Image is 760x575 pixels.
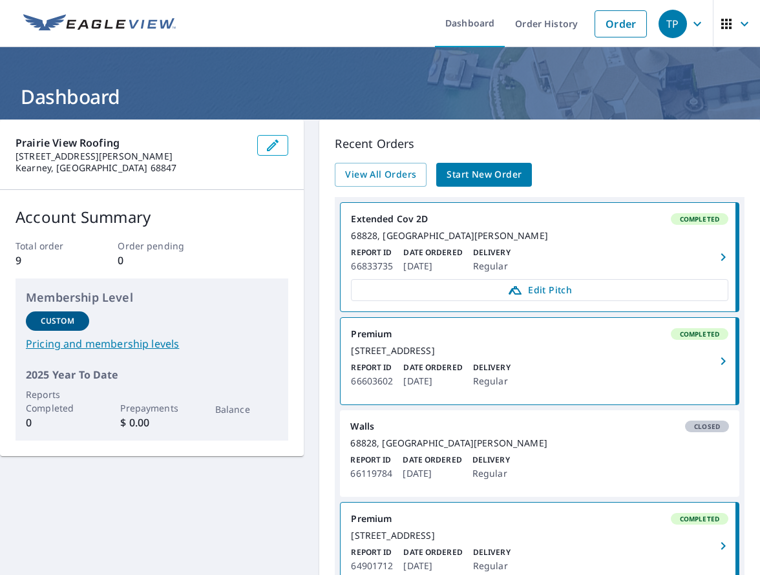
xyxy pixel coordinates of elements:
a: Extended Cov 2DCompleted68828, [GEOGRAPHIC_DATA][PERSON_NAME]Report ID66833735Date Ordered[DATE]D... [341,203,739,311]
p: Date Ordered [403,454,461,466]
p: Report ID [350,454,392,466]
p: 0 [118,253,186,268]
p: Custom [41,315,74,327]
p: Reports Completed [26,388,89,415]
p: Account Summary [16,205,288,229]
p: 64901712 [351,558,393,574]
p: Membership Level [26,289,278,306]
span: Start New Order [447,167,522,183]
p: Prairie View Roofing [16,135,247,151]
p: 66603602 [351,373,393,389]
a: WallsClosed68828, [GEOGRAPHIC_DATA][PERSON_NAME]Report ID66119784Date Ordered[DATE]DeliveryRegular [340,410,739,497]
p: 0 [26,415,89,430]
p: Date Ordered [403,547,462,558]
p: [STREET_ADDRESS][PERSON_NAME] [16,151,247,162]
span: Completed [672,329,727,339]
p: 9 [16,253,84,268]
p: Balance [215,402,279,416]
p: Date Ordered [403,362,462,373]
div: Extended Cov 2D [351,213,728,225]
span: View All Orders [345,167,416,183]
div: TP [659,10,687,38]
p: [DATE] [403,466,461,481]
span: Completed [672,514,727,523]
a: PremiumCompleted[STREET_ADDRESS]Report ID66603602Date Ordered[DATE]DeliveryRegular [341,318,739,404]
p: 2025 Year To Date [26,367,278,382]
p: 66833735 [351,258,393,274]
a: Order [595,10,647,37]
p: Report ID [351,547,393,558]
div: [STREET_ADDRESS] [351,530,728,541]
p: Regular [473,558,511,574]
a: Edit Pitch [351,279,728,301]
div: Walls [350,421,729,432]
a: View All Orders [335,163,427,187]
div: 68828, [GEOGRAPHIC_DATA][PERSON_NAME] [350,437,729,449]
span: Closed [686,422,728,431]
div: Premium [351,513,728,525]
p: Regular [472,466,510,481]
p: 66119784 [350,466,392,481]
p: Order pending [118,239,186,253]
p: Delivery [473,362,511,373]
p: Prepayments [120,401,184,415]
p: [DATE] [403,373,462,389]
p: Delivery [472,454,510,466]
p: Report ID [351,362,393,373]
h1: Dashboard [16,83,744,110]
img: EV Logo [23,14,176,34]
p: Delivery [473,547,511,558]
p: Report ID [351,247,393,258]
p: Delivery [473,247,511,258]
p: Regular [473,373,511,389]
a: Pricing and membership levels [26,336,278,351]
p: Regular [473,258,511,274]
div: [STREET_ADDRESS] [351,345,728,357]
p: Total order [16,239,84,253]
p: Kearney, [GEOGRAPHIC_DATA] 68847 [16,162,247,174]
span: Completed [672,214,727,224]
p: Date Ordered [403,247,462,258]
p: Recent Orders [335,135,744,152]
a: Start New Order [436,163,532,187]
p: [DATE] [403,558,462,574]
div: 68828, [GEOGRAPHIC_DATA][PERSON_NAME] [351,230,728,242]
p: $ 0.00 [120,415,184,430]
span: Edit Pitch [359,282,720,298]
div: Premium [351,328,728,340]
p: [DATE] [403,258,462,274]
